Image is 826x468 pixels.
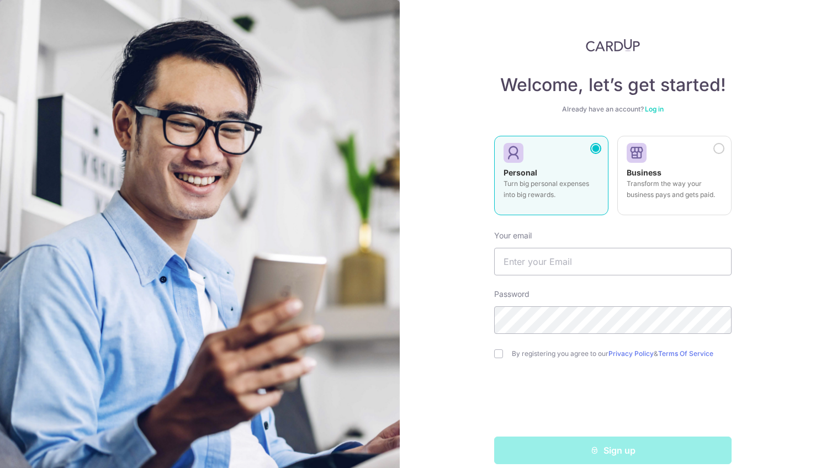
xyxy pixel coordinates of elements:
strong: Business [627,168,661,177]
label: By registering you agree to our & [512,349,732,358]
a: Business Transform the way your business pays and gets paid. [617,136,732,222]
input: Enter your Email [494,248,732,275]
div: Already have an account? [494,105,732,114]
h4: Welcome, let’s get started! [494,74,732,96]
p: Transform the way your business pays and gets paid. [627,178,722,200]
a: Log in [645,105,664,113]
label: Your email [494,230,532,241]
label: Password [494,289,530,300]
a: Privacy Policy [608,349,654,358]
a: Personal Turn big personal expenses into big rewards. [494,136,608,222]
iframe: reCAPTCHA [529,380,697,423]
p: Turn big personal expenses into big rewards. [504,178,599,200]
img: CardUp Logo [586,39,640,52]
strong: Personal [504,168,537,177]
a: Terms Of Service [658,349,713,358]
